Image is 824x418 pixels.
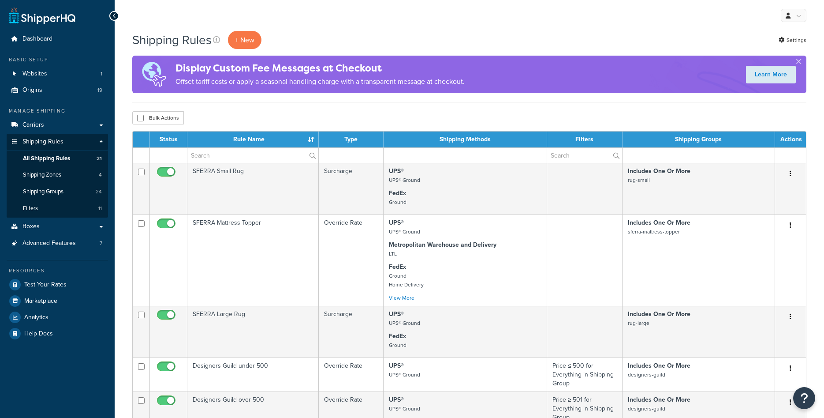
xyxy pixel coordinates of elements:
span: 21 [97,155,102,162]
a: ShipperHQ Home [9,7,75,24]
span: Marketplace [24,297,57,305]
a: Shipping Zones 4 [7,167,108,183]
div: Resources [7,267,108,275]
strong: Includes One Or More [628,218,690,227]
th: Filters [547,132,623,147]
small: LTL [389,250,397,258]
strong: Metropolitan Warehouse and Delivery [389,240,496,249]
span: All Shipping Rules [23,155,70,162]
span: Dashboard [22,35,52,43]
a: Boxes [7,218,108,235]
span: 7 [100,240,102,247]
div: Basic Setup [7,56,108,64]
a: Advanced Features 7 [7,235,108,252]
small: UPS® Ground [389,319,420,327]
li: Shipping Zones [7,167,108,183]
li: Shipping Groups [7,184,108,200]
a: View More [389,294,414,302]
strong: FedEx [389,188,406,198]
strong: Includes One Or More [628,166,690,176]
small: Ground [389,198,406,206]
small: UPS® Ground [389,228,420,236]
th: Shipping Methods [384,132,547,147]
h1: Shipping Rules [132,31,212,49]
li: Test Your Rates [7,277,108,293]
small: UPS® Ground [389,405,420,413]
small: UPS® Ground [389,371,420,379]
span: Advanced Features [22,240,76,247]
strong: UPS® [389,361,404,370]
li: Origins [7,82,108,98]
td: Price ≤ 500 for Everything in Shipping Group [547,358,623,392]
span: Shipping Rules [22,138,63,146]
small: UPS® Ground [389,176,420,184]
small: sferra-mattress-topper [628,228,680,236]
small: Ground [389,341,406,349]
td: SFERRA Mattress Topper [187,215,319,306]
td: Surcharge [319,163,384,215]
img: duties-banner-06bc72dcb5fe05cb3f9472aba00be2ae8eb53ab6f0d8bb03d382ba314ac3c341.png [132,56,175,93]
strong: UPS® [389,309,404,319]
span: 4 [99,171,102,179]
small: rug-large [628,319,649,327]
span: Help Docs [24,330,53,338]
span: Shipping Zones [23,171,61,179]
th: Status [150,132,187,147]
li: Websites [7,66,108,82]
span: Shipping Groups [23,188,63,196]
small: rug-small [628,176,650,184]
small: designers-guild [628,405,665,413]
th: Rule Name : activate to sort column ascending [187,132,319,147]
p: + New [228,31,261,49]
div: Manage Shipping [7,107,108,115]
button: Open Resource Center [793,387,815,409]
td: SFERRA Large Rug [187,306,319,358]
a: Learn More [746,66,796,83]
span: 24 [96,188,102,196]
span: Websites [22,70,47,78]
a: Carriers [7,117,108,133]
a: Origins 19 [7,82,108,98]
strong: UPS® [389,395,404,404]
strong: UPS® [389,218,404,227]
a: Settings [779,34,806,46]
small: designers-guild [628,371,665,379]
a: Filters 11 [7,200,108,217]
a: Shipping Rules [7,134,108,150]
a: Analytics [7,309,108,325]
strong: Includes One Or More [628,361,690,370]
span: Carriers [22,121,44,129]
a: Websites 1 [7,66,108,82]
strong: UPS® [389,166,404,176]
p: Offset tariff costs or apply a seasonal handling charge with a transparent message at checkout. [175,75,465,88]
li: Shipping Rules [7,134,108,218]
h4: Display Custom Fee Messages at Checkout [175,61,465,75]
strong: Includes One Or More [628,395,690,404]
li: All Shipping Rules [7,151,108,167]
a: Dashboard [7,31,108,47]
input: Search [547,148,622,163]
a: All Shipping Rules 21 [7,151,108,167]
li: Filters [7,200,108,217]
span: Filters [23,205,38,212]
a: Marketplace [7,293,108,309]
li: Advanced Features [7,235,108,252]
span: 1 [101,70,102,78]
td: Designers Guild under 500 [187,358,319,392]
th: Shipping Groups [623,132,775,147]
th: Actions [775,132,806,147]
a: Shipping Groups 24 [7,184,108,200]
strong: Includes One Or More [628,309,690,319]
input: Search [187,148,318,163]
span: Test Your Rates [24,281,67,289]
button: Bulk Actions [132,111,184,124]
small: Ground Home Delivery [389,272,424,289]
strong: FedEx [389,262,406,271]
span: 19 [97,87,102,94]
th: Type [319,132,384,147]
